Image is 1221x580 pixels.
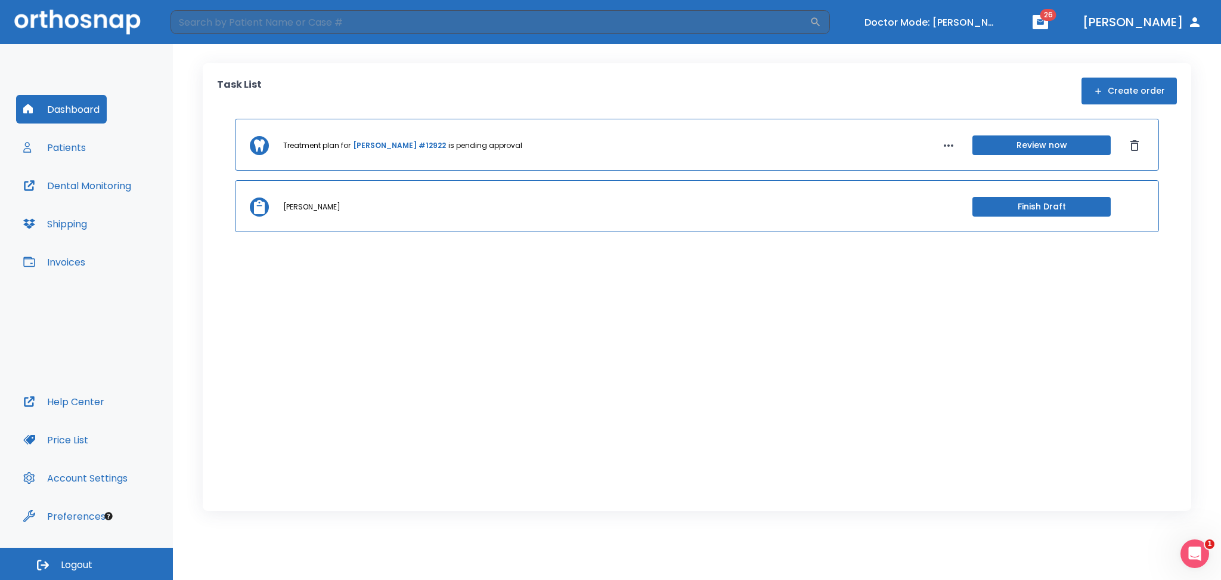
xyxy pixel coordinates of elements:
a: [PERSON_NAME] #12922 [353,140,446,151]
button: Help Center [16,387,111,416]
button: Create order [1081,78,1177,104]
p: Treatment plan for [283,140,351,151]
p: Task List [217,78,262,104]
span: 26 [1040,9,1056,21]
button: Dental Monitoring [16,171,138,200]
input: Search by Patient Name or Case # [171,10,810,34]
iframe: Intercom live chat [1180,539,1209,568]
button: Preferences [16,502,113,530]
button: Account Settings [16,464,135,492]
span: Logout [61,559,92,572]
button: Shipping [16,209,94,238]
p: [PERSON_NAME] [283,202,340,212]
div: Tooltip anchor [103,511,114,522]
button: Price List [16,425,95,454]
button: Finish Draft [972,197,1111,217]
button: Dashboard [16,95,107,124]
img: Orthosnap [14,10,141,34]
span: 1 [1205,539,1214,549]
button: Doctor Mode: [PERSON_NAME] [860,13,1003,32]
button: Invoices [16,248,92,276]
button: [PERSON_NAME] [1078,11,1207,33]
button: Review now [972,135,1111,155]
button: Dismiss [1125,136,1144,155]
p: is pending approval [448,140,522,151]
button: Patients [16,133,93,162]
